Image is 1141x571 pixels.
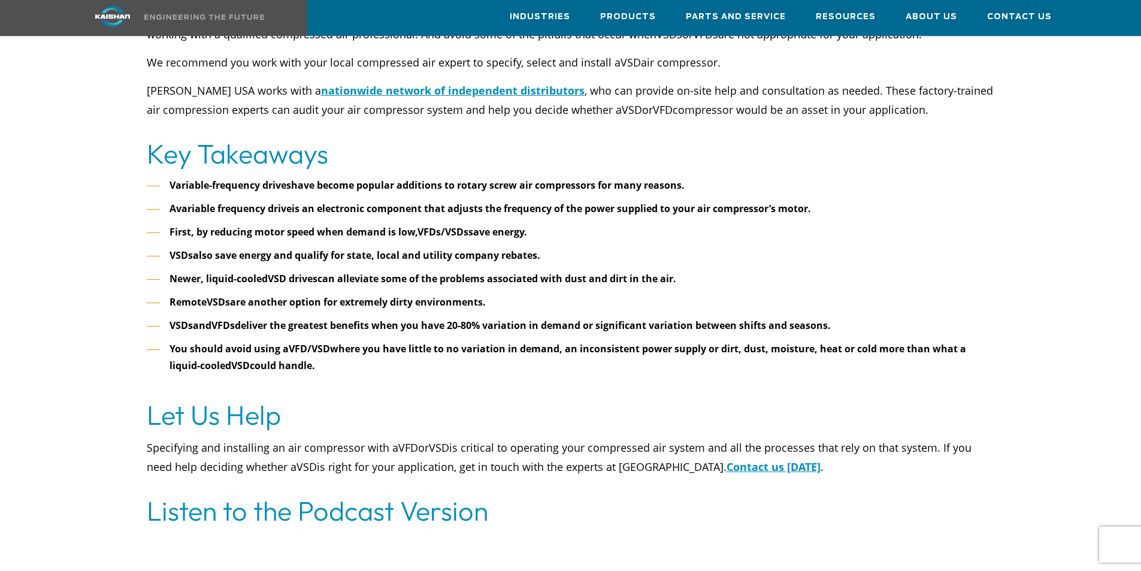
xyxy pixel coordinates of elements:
a: nationwide network of independent distributors [321,83,585,98]
a: About Us [906,1,957,33]
img: kaishan logo [68,6,158,27]
h2: Key Takeaways [147,137,995,171]
b: VSDs [207,295,230,309]
b: is an electronic component that adjusts the frequency of the power supplied to your air compresso... [292,202,811,215]
b: VSD [231,359,250,372]
b: where you have little to no variation in demand, an inconsistent power supply or dirt, dust, mois... [170,342,966,372]
b: You should avoid using a [170,342,289,355]
span: Industries [510,10,570,24]
p: [PERSON_NAME] USA works with a , who can provide on-site help and consultation as needed. These f... [147,81,995,119]
b: and [193,319,211,332]
b: variable frequency drive [176,202,292,215]
span: VFD [398,440,418,455]
a: Contact Us [987,1,1052,33]
b: VSDs [170,319,193,332]
p: Specifying and installing an air compressor with a or is critical to operating your compressed ai... [147,438,995,476]
a: Parts and Service [686,1,786,33]
a: Resources [816,1,876,33]
b: VSDs [170,249,193,262]
b: could handle. [250,359,315,372]
span: Parts and Service [686,10,786,24]
b: Remote [170,295,207,309]
b: A [170,202,176,215]
span: Resources [816,10,876,24]
a: Products [600,1,656,33]
b: VFDs/VSDs [417,225,468,238]
a: Industries [510,1,570,33]
span: Products [600,10,656,24]
span: VSD [296,460,317,474]
h2: Listen to the Podcast Version [147,494,995,528]
span: VSD [429,440,449,455]
span: VSD [621,55,641,70]
span: VSD [622,102,642,117]
h2: Let Us Help [147,398,995,432]
img: Engineering the future [144,14,264,20]
b: deliver the greatest benefits when you have 20-80% variation in demand or significant variation b... [235,319,831,332]
b: First, by reducing motor speed when demand is low, [170,225,417,238]
b: VFDs [211,319,235,332]
span: VFD [653,102,673,117]
a: Contact us [DATE] [727,460,821,474]
b: Variable-frequency drives [170,179,291,192]
b: save energy. [468,225,527,238]
span: About Us [906,10,957,24]
p: We recommend you work with your local compressed air expert to specify, select and install a air ... [147,53,995,72]
span: Contact Us [987,10,1052,24]
b: VSD drives [268,272,317,285]
b: VFD/VSD [289,342,330,355]
b: can alleviate some of the problems associated with dust and dirt in the air. [317,272,676,285]
b: have become popular additions to rotary screw air compressors for many reasons. [291,179,685,192]
b: Newer, liquid-cooled [170,272,268,285]
b: are another option for extremely dirty environments. [230,295,486,309]
b: also save energy and qualify for state, local and utility company rebates. [193,249,540,262]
